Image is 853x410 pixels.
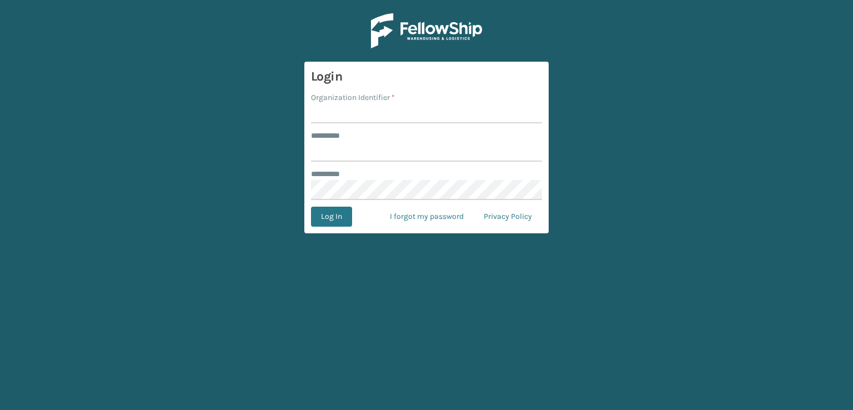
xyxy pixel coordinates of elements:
h3: Login [311,68,542,85]
label: Organization Identifier [311,92,395,103]
a: Privacy Policy [474,207,542,227]
a: I forgot my password [380,207,474,227]
img: Logo [371,13,482,48]
button: Log In [311,207,352,227]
